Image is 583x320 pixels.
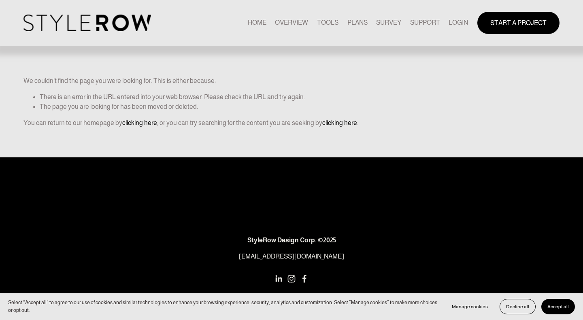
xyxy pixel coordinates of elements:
a: START A PROJECT [477,12,560,34]
button: Manage cookies [446,299,494,314]
a: OVERVIEW [275,17,308,28]
span: Decline all [506,304,529,309]
a: PLANS [347,17,368,28]
a: folder dropdown [410,17,440,28]
a: HOME [248,17,266,28]
a: TOOLS [317,17,338,28]
li: The page you are looking for has been moved or deleted. [40,102,560,112]
a: clicking here [322,119,357,126]
a: [EMAIL_ADDRESS][DOMAIN_NAME] [239,252,344,261]
li: There is an error in the URL entered into your web browser. Please check the URL and try again. [40,92,560,102]
a: SURVEY [376,17,401,28]
a: clicking here [122,119,157,126]
p: You can return to our homepage by , or you can try searching for the content you are seeking by . [23,118,560,128]
img: StyleRow [23,15,151,31]
a: Facebook [300,275,309,283]
strong: StyleRow Design Corp. ©2025 [247,237,336,244]
a: Instagram [287,275,296,283]
button: Decline all [500,299,536,314]
span: SUPPORT [410,18,440,28]
span: Accept all [547,304,569,309]
p: We couldn't find the page you were looking for. This is either because: [23,53,560,86]
p: Select “Accept all” to agree to our use of cookies and similar technologies to enhance your brows... [8,299,438,314]
a: LOGIN [449,17,468,28]
a: LinkedIn [274,275,283,283]
span: Manage cookies [452,304,488,309]
button: Accept all [541,299,575,314]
